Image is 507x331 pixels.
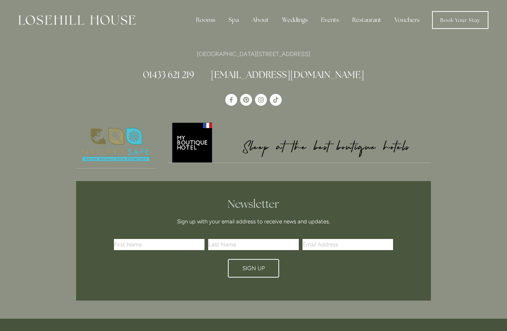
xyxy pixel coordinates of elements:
a: Vouchers [389,13,425,27]
a: Losehill House Hotel & Spa [225,94,237,106]
a: 01433 621 219 [143,69,194,81]
img: Nature's Safe - Logo [76,121,156,168]
p: Sign up with your email address to receive news and updates. [117,217,390,226]
div: Restaurant [346,13,387,27]
h2: Newsletter [117,197,390,211]
p: [GEOGRAPHIC_DATA][STREET_ADDRESS] [76,49,431,59]
input: First Name [114,239,205,250]
a: TikTok [270,94,282,106]
div: Events [315,13,345,27]
img: Losehill House [19,15,135,25]
div: Weddings [276,13,314,27]
button: Sign Up [228,259,279,278]
div: Spa [223,13,245,27]
a: Book Your Stay [432,11,488,29]
div: Rooms [190,13,221,27]
input: Email Address [302,239,393,250]
input: Last Name [208,239,299,250]
div: About [246,13,275,27]
span: Sign Up [242,265,265,272]
img: My Boutique Hotel - Logo [168,121,431,163]
a: My Boutique Hotel - Logo [168,121,431,163]
a: [EMAIL_ADDRESS][DOMAIN_NAME] [211,69,364,81]
a: Pinterest [240,94,252,106]
a: Instagram [255,94,267,106]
